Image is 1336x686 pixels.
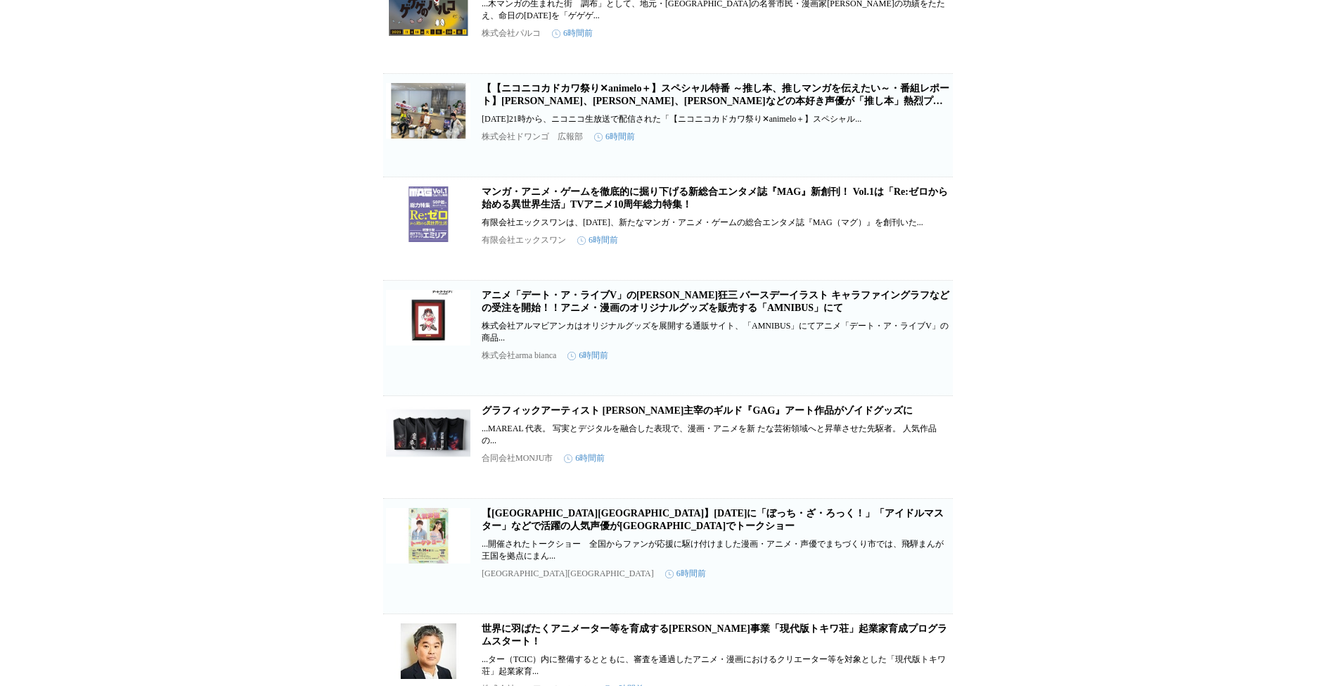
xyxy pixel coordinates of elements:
img: グラフィックアーティスト マサヤ・イチ主宰のギルド『GAG』アート作品がゾイドグッズに [386,405,470,461]
time: 6時間前 [564,452,605,464]
p: [DATE]21時から、ニコニコ生放送で配信された「【ニコニコカドカワ祭り✕animelo＋】スペシャル... [482,113,950,125]
time: 6時間前 [594,131,635,143]
p: ...開催されたトークショー 全国からファンが応援に駆け付けました漫画・アニメ・声優でまちづくり市では、飛騨まんが王国を拠点にまん... [482,538,950,562]
img: アニメ「デート・ア・ライブV」の時崎狂三 バースデーイラスト キャラファイングラフなどの受注を開始！！アニメ・漫画のオリジナルグッズを販売する「AMNIBUS」にて [386,289,470,345]
a: 世界に羽ばたくアニメーター等を育成する[PERSON_NAME]事業「現代版トキワ荘」起業家育成プログラムスタート！ [482,623,947,647]
p: 株式会社アルマビアンカはオリジナルグッズを展開する通販サイト、「AMNIBUS」にてアニメ「デート・ア・ライブV」の商品... [482,320,950,344]
a: アニメ「デート・ア・ライブV」の[PERSON_NAME]狂三 バースデーイラスト キャラファイングラフなどの受注を開始！！アニメ・漫画のオリジナルグッズを販売する「AMNIBUS」にて [482,290,949,313]
a: 【【ニコニコカドカワ祭り✕animelo＋】スペシャル特番 ～推し本、推しマンガを伝えたい～・番組レポート】[PERSON_NAME]、[PERSON_NAME]、[PERSON_NAME]など... [482,83,949,119]
time: 6時間前 [567,350,608,362]
p: [GEOGRAPHIC_DATA][GEOGRAPHIC_DATA] [482,569,654,579]
p: ...MAREAL 代表。 写実とデジタルを融合した表現で、漫画・アニメを新 たな芸術領域へと昇華させた先駆者。 人気作品の... [482,423,950,447]
p: ...ター（TCIC）内に整備するとともに、審査を通過したアニメ・漫画におけるクリエーター等を対象とした「現代版トキワ荘」起業家育... [482,654,950,678]
img: 【【ニコニコカドカワ祭り✕animelo＋】スペシャル特番 ～推し本、推しマンガを伝えたい～・番組レポート】千葉翔也、久保ユリカ、西山宏太朗などの本好き声優が「推し本」熱烈プレゼン＆マンガ生朗読！ [386,82,470,139]
a: 【[GEOGRAPHIC_DATA][GEOGRAPHIC_DATA]】[DATE]に「ぼっち・ざ・ろっく！」「アイドルマスター」などで活躍の人気声優が[GEOGRAPHIC_DATA]でトークショー [482,508,944,531]
a: マンガ・アニメ・ゲームを徹底的に掘り下げる新総合エンタメ誌『MAG』新創刊！ Vol.1は「Re:ゼロから始める異世界生活」TVアニメ10周年総力特集！ [482,186,948,210]
p: 株式会社ドワンゴ 広報部 [482,131,583,143]
p: 有限会社エックスワンは、[DATE]、新たなマンガ・アニメ・ゲームの総合エンタメ誌『MAG（マグ）』を創刊いた... [482,217,950,229]
img: 世界に羽ばたくアニメーター等を育成する東京都事業「現代版トキワ荘」起業家育成プログラムスタート！ [386,623,470,679]
time: 6時間前 [577,234,618,246]
p: 合同会社MONJU市 [482,452,553,464]
a: グラフィックアーティスト [PERSON_NAME]主宰のギルド『GAG』アート作品がゾイドグッズに [482,405,913,416]
p: 有限会社エックスワン [482,234,566,246]
img: マンガ・アニメ・ゲームを徹底的に掘り下げる新総合エンタメ誌『MAG』新創刊！ Vol.1は「Re:ゼロから始める異世界生活」TVアニメ10周年総力特集！ [386,186,470,242]
p: 株式会社arma bianca [482,350,556,362]
time: 6時間前 [665,568,706,580]
p: 株式会社パルコ [482,27,541,39]
img: 【岐阜県飛騨市】10月26日に「ぼっち・ざ・ろっく！」「アイドルマスター」などで活躍の人気声優が飛騨市でトークショー [386,507,470,564]
time: 6時間前 [552,27,593,39]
